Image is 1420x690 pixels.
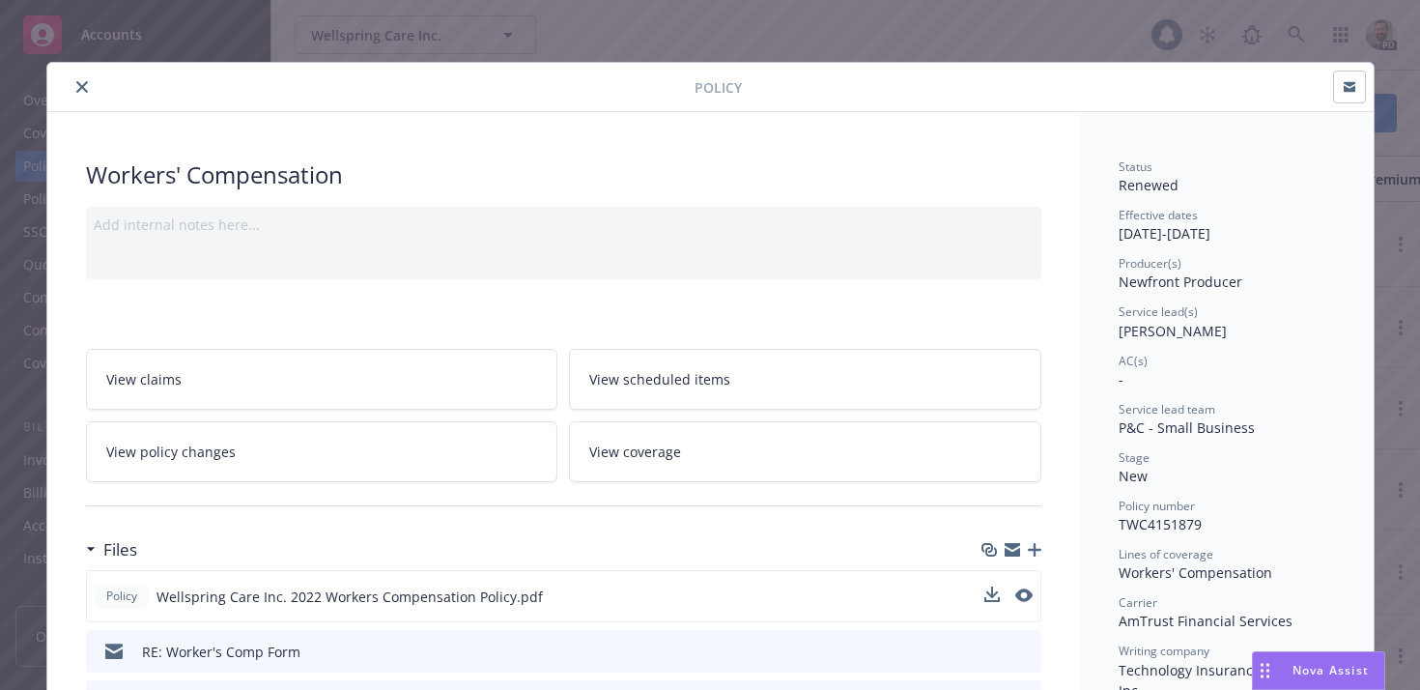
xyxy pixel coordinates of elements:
[1119,158,1152,175] span: Status
[985,642,1001,662] button: download file
[1119,418,1255,437] span: P&C - Small Business
[695,77,742,98] span: Policy
[1119,643,1209,659] span: Writing company
[1119,449,1150,466] span: Stage
[1119,255,1181,272] span: Producer(s)
[1119,303,1198,320] span: Service lead(s)
[984,587,1000,602] button: download file
[1119,176,1179,194] span: Renewed
[1252,651,1385,690] button: Nova Assist
[86,158,1041,191] div: Workers' Compensation
[1119,467,1148,485] span: New
[1119,401,1215,417] span: Service lead team
[1119,207,1335,244] div: [DATE] - [DATE]
[1119,563,1272,582] span: Workers' Compensation
[1119,546,1213,562] span: Lines of coverage
[1292,662,1369,678] span: Nova Assist
[106,442,236,462] span: View policy changes
[102,588,141,605] span: Policy
[1119,370,1123,388] span: -
[1119,273,1242,291] span: Newfront Producer
[1016,642,1034,662] button: preview file
[589,442,681,462] span: View coverage
[1015,587,1033,607] button: preview file
[1119,322,1227,340] span: [PERSON_NAME]
[106,369,182,389] span: View claims
[156,587,543,607] span: Wellspring Care Inc. 2022 Workers Compensation Policy.pdf
[984,587,1000,607] button: download file
[71,75,94,99] button: close
[103,537,137,562] h3: Files
[1253,652,1277,689] div: Drag to move
[94,215,1034,235] div: Add internal notes here...
[1119,515,1202,533] span: TWC4151879
[1015,589,1033,602] button: preview file
[589,369,730,389] span: View scheduled items
[569,349,1041,410] a: View scheduled items
[142,642,300,662] div: RE: Worker's Comp Form
[86,349,558,410] a: View claims
[1119,353,1148,369] span: AC(s)
[86,421,558,482] a: View policy changes
[1119,594,1157,611] span: Carrier
[86,537,137,562] div: Files
[1119,207,1198,223] span: Effective dates
[1119,498,1195,514] span: Policy number
[1119,612,1292,630] span: AmTrust Financial Services
[569,421,1041,482] a: View coverage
